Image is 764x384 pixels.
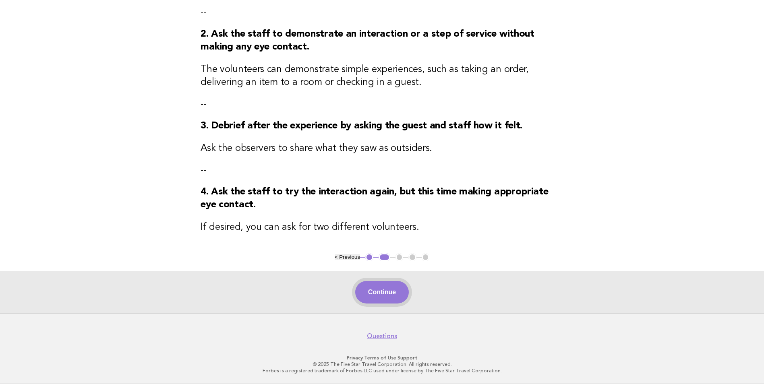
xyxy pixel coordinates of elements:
a: Support [398,355,417,361]
h3: If desired, you can ask for two different volunteers. [201,221,563,234]
a: Terms of Use [364,355,396,361]
button: < Previous [335,254,360,260]
h3: The volunteers can demonstrate simple experiences, such as taking an order, delivering an item to... [201,63,563,89]
p: Forbes is a registered trademark of Forbes LLC used under license by The Five Star Travel Corpora... [136,367,629,374]
p: -- [201,7,563,18]
a: Privacy [347,355,363,361]
strong: 3. Debrief after the experience by asking the guest and staff how it felt. [201,121,522,131]
strong: 4. Ask the staff to try the interaction again, but this time making appropriate eye contact. [201,187,548,210]
p: -- [201,99,563,110]
a: Questions [367,332,397,340]
p: · · [136,355,629,361]
strong: 2. Ask the staff to demonstrate an interaction or a step of service without making any eye contact. [201,29,534,52]
p: -- [201,165,563,176]
button: Continue [355,281,409,303]
h3: Ask the observers to share what they saw as outsiders. [201,142,563,155]
button: 2 [379,253,390,261]
button: 1 [365,253,373,261]
p: © 2025 The Five Star Travel Corporation. All rights reserved. [136,361,629,367]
